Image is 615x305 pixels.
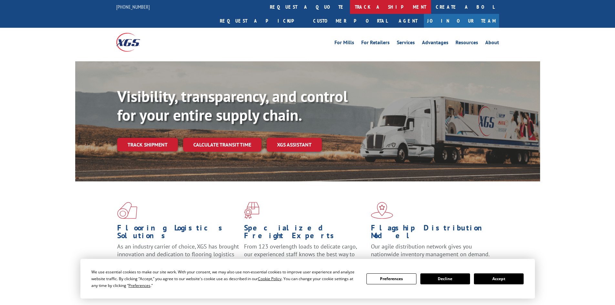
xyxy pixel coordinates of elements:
img: xgs-icon-flagship-distribution-model-red [371,202,393,219]
a: For Retailers [361,40,390,47]
h1: Flooring Logistics Solutions [117,224,239,243]
button: Accept [474,273,524,284]
a: Join Our Team [424,14,499,28]
a: Customer Portal [308,14,392,28]
a: For Mills [334,40,354,47]
img: xgs-icon-focused-on-flooring-red [244,202,259,219]
img: xgs-icon-total-supply-chain-intelligence-red [117,202,137,219]
p: From 123 overlength loads to delicate cargo, our experienced staff knows the best way to move you... [244,243,366,271]
b: Visibility, transparency, and control for your entire supply chain. [117,86,348,125]
div: Cookie Consent Prompt [80,259,535,299]
a: Advantages [422,40,448,47]
h1: Flagship Distribution Model [371,224,493,243]
a: XGS ASSISTANT [267,138,322,152]
span: Cookie Policy [258,276,282,281]
a: [PHONE_NUMBER] [116,4,150,10]
a: Track shipment [117,138,178,151]
a: Resources [456,40,478,47]
h1: Specialized Freight Experts [244,224,366,243]
a: Request a pickup [215,14,308,28]
button: Preferences [366,273,416,284]
a: Agent [392,14,424,28]
span: Our agile distribution network gives you nationwide inventory management on demand. [371,243,490,258]
a: About [485,40,499,47]
a: Calculate transit time [183,138,261,152]
a: Services [397,40,415,47]
span: Preferences [128,283,150,288]
div: We use essential cookies to make our site work. With your consent, we may also use non-essential ... [91,269,359,289]
button: Decline [420,273,470,284]
span: As an industry carrier of choice, XGS has brought innovation and dedication to flooring logistics... [117,243,239,266]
